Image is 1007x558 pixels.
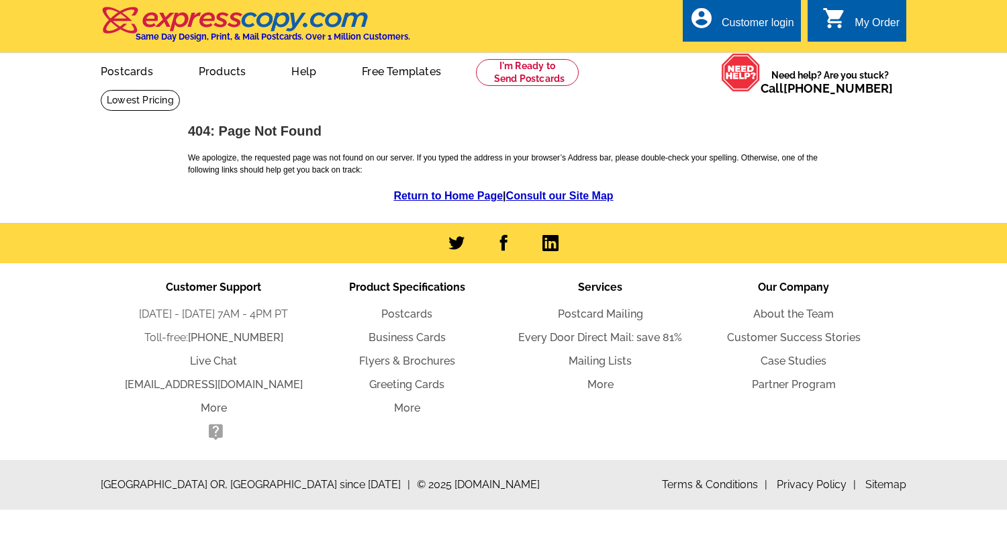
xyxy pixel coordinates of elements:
li: Toll-free: [117,330,310,346]
strong: | [393,190,613,201]
span: Customer Support [166,281,261,293]
a: Free Templates [340,54,463,86]
span: © 2025 [DOMAIN_NAME] [417,477,540,493]
div: We apologize, the requested page was not found on our server. If you typed the address in your br... [181,118,826,211]
a: Mailing Lists [569,355,632,367]
a: More [394,402,420,414]
a: Help [270,54,338,86]
a: Business Cards [369,331,446,344]
a: Partner Program [752,378,836,391]
a: Privacy Policy [777,478,856,491]
div: My Order [855,17,900,36]
span: [GEOGRAPHIC_DATA] OR, [GEOGRAPHIC_DATA] since [DATE] [101,477,410,493]
a: Customer Success Stories [727,331,861,344]
a: Postcards [79,54,175,86]
h1: 404: Page Not Found [188,124,819,138]
li: [DATE] - [DATE] 7AM - 4PM PT [117,306,310,322]
span: Need help? Are you stuck? [761,68,900,95]
a: Terms & Conditions [662,478,767,491]
a: Return to Home Page [393,190,503,201]
a: Greeting Cards [369,378,444,391]
a: [PHONE_NUMBER] [188,331,283,344]
span: Call [761,81,893,95]
a: Flyers & Brochures [359,355,455,367]
a: Every Door Direct Mail: save 81% [518,331,682,344]
a: Products [177,54,268,86]
a: Live Chat [190,355,237,367]
a: [PHONE_NUMBER] [783,81,893,95]
a: More [587,378,614,391]
a: About the Team [753,308,834,320]
a: shopping_cart My Order [822,15,900,32]
span: Services [578,281,622,293]
i: account_circle [689,6,714,30]
a: Case Studies [761,355,826,367]
img: help [721,53,761,92]
span: Our Company [758,281,829,293]
a: account_circle Customer login [689,15,794,32]
a: More [201,402,227,414]
h4: Same Day Design, Print, & Mail Postcards. Over 1 Million Customers. [136,32,410,42]
i: shopping_cart [822,6,847,30]
a: Postcard Mailing [558,308,643,320]
a: Consult our Site Map [506,190,614,201]
span: Product Specifications [349,281,465,293]
a: Postcards [381,308,432,320]
a: Same Day Design, Print, & Mail Postcards. Over 1 Million Customers. [101,16,410,42]
div: Customer login [722,17,794,36]
a: [EMAIL_ADDRESS][DOMAIN_NAME] [125,378,303,391]
a: Sitemap [865,478,906,491]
